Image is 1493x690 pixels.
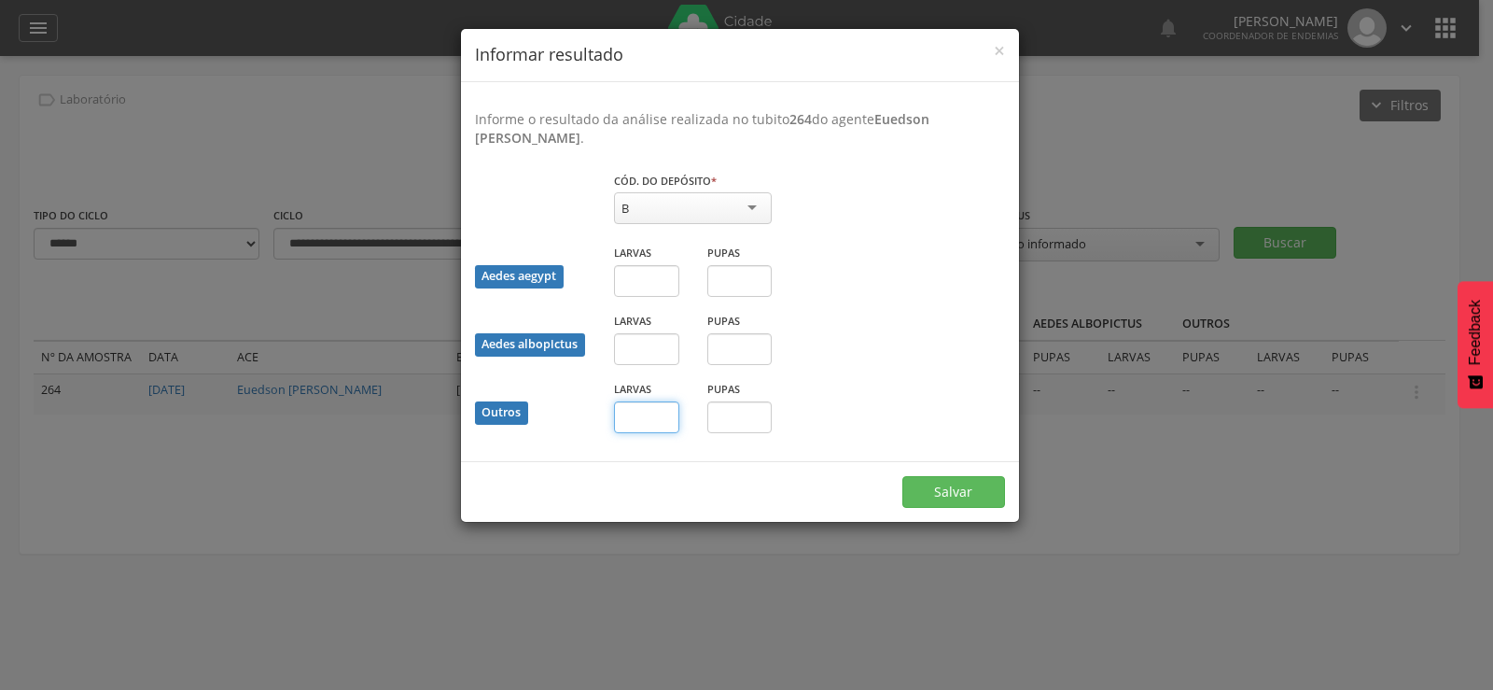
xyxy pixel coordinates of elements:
[475,110,929,147] b: Euedson [PERSON_NAME]
[707,382,740,397] label: Pupas
[475,265,564,289] div: Aedes aegypt
[994,41,1005,61] button: Close
[789,110,812,128] b: 264
[475,110,1005,148] p: Informe o resultado da análise realizada no tubito do agente .
[902,476,1005,508] button: Salvar
[614,174,717,189] label: Cód. do depósito
[707,314,740,329] label: Pupas
[1458,281,1493,408] button: Feedback - Mostrar pesquisa
[621,200,629,217] div: B
[475,401,528,425] div: Outros
[475,333,585,357] div: Aedes albopictus
[614,246,651,261] label: Larvas
[475,43,1005,67] h4: Informar resultado
[614,382,651,397] label: Larvas
[994,37,1005,63] span: ×
[707,246,740,261] label: Pupas
[614,314,651,329] label: Larvas
[1467,300,1484,365] span: Feedback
